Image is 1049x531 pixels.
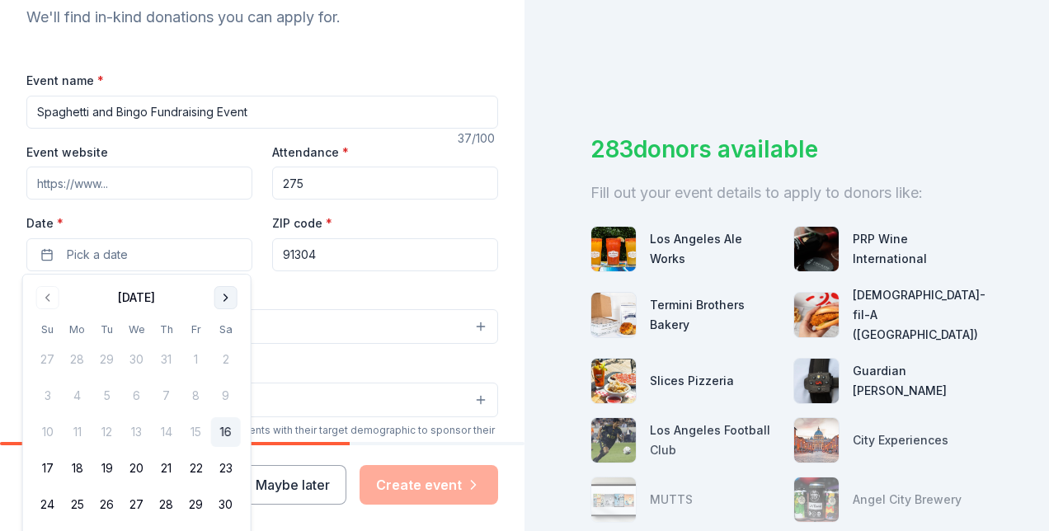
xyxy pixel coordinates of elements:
[591,293,636,337] img: photo for Termini Brothers Bakery
[590,180,983,206] div: Fill out your event details to apply to donors like:
[272,238,498,271] input: 12345 (U.S. only)
[794,227,839,271] img: photo for PRP Wine International
[794,359,839,403] img: photo for Guardian Angel Device
[650,371,734,391] div: Slices Pizzeria
[92,321,122,338] th: Tuesday
[458,129,498,148] div: 37 /100
[181,453,211,483] button: 22
[92,490,122,519] button: 26
[26,73,104,89] label: Event name
[36,286,59,309] button: Go to previous month
[181,490,211,519] button: 29
[211,321,241,338] th: Saturday
[650,229,780,269] div: Los Angeles Ale Works
[63,453,92,483] button: 18
[26,424,498,450] div: We use this information to help brands find events with their target demographic to sponsor their...
[272,167,498,200] input: 20
[590,132,983,167] div: 283 donors available
[152,490,181,519] button: 28
[591,359,636,403] img: photo for Slices Pizzeria
[794,293,839,337] img: photo for Chick-fil-A (Los Angeles)
[63,321,92,338] th: Monday
[272,215,332,232] label: ZIP code
[26,167,252,200] input: https://www...
[26,96,498,129] input: Spring Fundraiser
[26,383,498,417] button: Select
[211,453,241,483] button: 23
[33,453,63,483] button: 17
[26,309,498,344] button: Select
[853,285,985,345] div: [DEMOGRAPHIC_DATA]-fil-A ([GEOGRAPHIC_DATA])
[26,144,108,161] label: Event website
[118,288,155,308] div: [DATE]
[92,453,122,483] button: 19
[272,144,349,161] label: Attendance
[211,417,241,447] button: 16
[152,321,181,338] th: Thursday
[152,453,181,483] button: 21
[33,490,63,519] button: 24
[211,490,241,519] button: 30
[26,215,252,232] label: Date
[214,286,238,309] button: Go to next month
[67,245,128,265] span: Pick a date
[853,361,983,401] div: Guardian [PERSON_NAME]
[26,4,498,31] div: We'll find in-kind donations you can apply for.
[122,321,152,338] th: Wednesday
[122,490,152,519] button: 27
[33,321,63,338] th: Sunday
[853,229,983,269] div: PRP Wine International
[650,295,780,335] div: Termini Brothers Bakery
[63,490,92,519] button: 25
[239,465,346,505] button: Maybe later
[181,321,211,338] th: Friday
[591,227,636,271] img: photo for Los Angeles Ale Works
[122,453,152,483] button: 20
[26,238,252,271] button: Pick a date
